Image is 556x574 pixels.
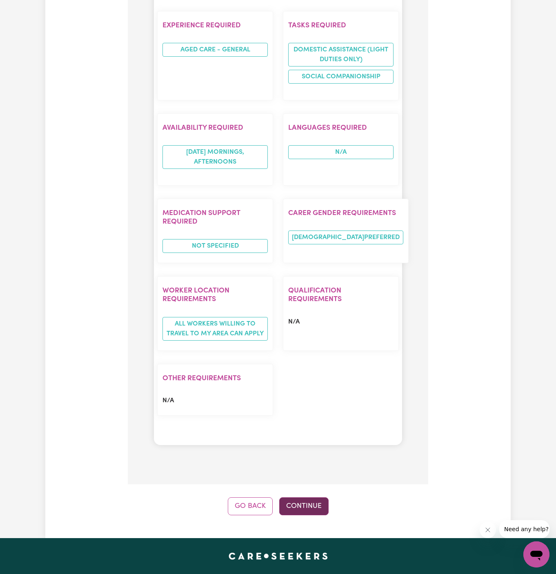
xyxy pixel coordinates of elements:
[162,374,268,383] h2: Other requirements
[162,397,174,404] span: N/A
[523,541,549,567] iframe: Button to launch messaging window
[162,317,268,341] span: All workers willing to travel to my area can apply
[499,520,549,538] iframe: Message from company
[162,239,268,253] span: Not specified
[162,145,268,169] li: [DATE] mornings, afternoons
[229,553,328,559] a: Careseekers home page
[288,319,300,325] span: N/A
[288,43,394,66] li: Domestic assistance (light duties only)
[162,21,268,30] h2: Experience required
[288,70,394,84] li: Social companionship
[288,124,394,132] h2: Languages required
[288,21,394,30] h2: Tasks required
[288,230,403,244] span: [DEMOGRAPHIC_DATA] preferred
[279,497,329,515] button: Continue
[162,209,268,226] h2: Medication Support Required
[288,209,403,217] h2: Carer gender requirements
[228,497,273,515] button: Go Back
[162,124,268,132] h2: Availability required
[480,522,496,538] iframe: Close message
[162,286,268,304] h2: Worker location requirements
[162,43,268,57] li: Aged care - General
[288,286,394,304] h2: Qualification requirements
[288,145,394,159] span: N/A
